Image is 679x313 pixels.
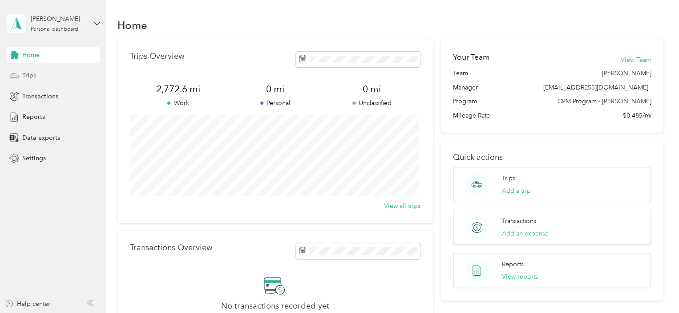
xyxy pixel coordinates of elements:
[502,174,515,183] p: Trips
[453,52,489,63] h2: Your Team
[502,186,531,195] button: Add a trip
[453,83,478,92] span: Manager
[5,299,50,309] button: Help center
[502,229,549,238] button: Add an expense
[130,98,227,108] p: Work
[31,27,78,32] div: Personal dashboard
[502,272,538,281] button: View reports
[31,14,86,24] div: [PERSON_NAME]
[622,111,651,120] span: $0.485/mi
[602,69,651,78] span: [PERSON_NAME]
[629,263,679,313] iframe: Everlance-gr Chat Button Frame
[620,55,651,65] button: View Team
[22,50,40,60] span: Home
[117,20,147,30] h1: Home
[453,69,468,78] span: Team
[543,84,648,91] span: [EMAIL_ADDRESS][DOMAIN_NAME]
[22,71,36,80] span: Trips
[557,97,651,106] span: CPM Program - [PERSON_NAME]
[384,201,420,211] button: View all trips
[502,260,524,269] p: Reports
[226,83,323,95] span: 0 mi
[453,111,490,120] span: Mileage Rate
[130,83,227,95] span: 2,772.6 mi
[22,133,60,142] span: Data exports
[453,97,477,106] span: Program
[221,301,329,311] h2: No transactions recorded yet
[22,154,46,163] span: Settings
[130,243,212,252] p: Transactions Overview
[226,98,323,108] p: Personal
[130,52,184,61] p: Trips Overview
[502,216,536,226] p: Transactions
[22,112,45,122] span: Reports
[323,83,420,95] span: 0 mi
[323,98,420,108] p: Unclassified
[22,92,58,101] span: Transactions
[453,153,651,162] p: Quick actions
